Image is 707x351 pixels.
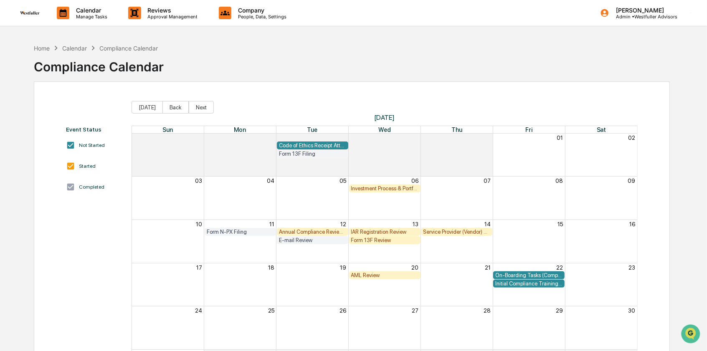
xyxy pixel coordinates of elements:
button: 12 [341,221,347,227]
span: • [69,136,72,143]
button: 27 [412,307,419,314]
button: 18 [268,264,274,271]
span: Preclearance [17,171,54,179]
div: Start new chat [38,64,137,72]
div: Not Started [79,142,105,148]
span: Thu [451,126,462,133]
p: Reviews [141,7,202,14]
button: 08 [555,177,563,184]
div: Started [79,163,96,169]
span: Sat [597,126,606,133]
a: 🔎Data Lookup [5,183,56,198]
button: 09 [628,177,635,184]
button: 28 [267,134,274,141]
img: Rachel Stanley [8,128,22,141]
div: Compliance Calendar [34,53,164,74]
button: 01 [557,134,563,141]
button: 04 [267,177,274,184]
button: [DATE] [132,101,163,114]
div: 🖐️ [8,172,15,178]
p: How can we help? [8,18,152,31]
span: [PERSON_NAME] [26,114,68,120]
div: Form 13F Filing [279,151,346,157]
button: 20 [412,264,419,271]
img: 8933085812038_c878075ebb4cc5468115_72.jpg [18,64,33,79]
img: Rachel Stanley [8,106,22,119]
button: 30 [412,134,419,141]
span: Wed [378,126,391,133]
div: IAR Registration Review [351,229,418,235]
span: Attestations [69,171,104,179]
div: Investment Process & Portfolio Management Review [351,185,418,192]
p: [PERSON_NAME] [609,7,677,14]
span: [DATE] [74,136,91,143]
button: See all [129,91,152,101]
button: Next [189,101,214,114]
button: 02 [628,134,635,141]
button: 27 [195,134,202,141]
p: Admin • Westfuller Advisors [609,14,677,20]
div: AML Review [351,272,418,278]
span: Mon [234,126,246,133]
a: 🗄️Attestations [57,167,107,182]
button: 26 [340,307,347,314]
p: Calendar [69,7,111,14]
a: Powered byPylon [59,207,101,213]
p: Manage Tasks [69,14,111,20]
iframe: Open customer support [680,323,703,346]
span: Pylon [83,207,101,213]
span: • [69,114,72,120]
p: Approval Management [141,14,202,20]
div: On-Boarding Tasks (Compliance) [495,272,563,278]
button: 24 [195,307,202,314]
img: 1746055101610-c473b297-6a78-478c-a979-82029cc54cd1 [8,64,23,79]
button: 30 [628,307,635,314]
button: 25 [268,307,274,314]
button: 21 [485,264,491,271]
span: Tue [307,126,318,133]
div: Compliance Calendar [99,45,158,52]
img: logo [20,11,40,15]
button: 11 [269,221,274,227]
button: 23 [628,264,635,271]
div: 🗄️ [61,172,67,178]
div: Code of Ethics Receipt Attestation [279,142,346,149]
button: 06 [412,177,419,184]
div: Initial Compliance Training Attestation [495,280,563,287]
button: 14 [484,221,491,227]
span: [PERSON_NAME] [26,136,68,143]
button: Back [162,101,189,114]
p: People, Data, Settings [231,14,291,20]
button: 29 [340,134,347,141]
button: 13 [413,221,419,227]
button: 15 [557,221,563,227]
div: E-mail Review [279,237,346,243]
div: Annual Compliance Review of all Policies and Procedures (Code of Ethics Review and Compliance Man... [279,229,346,235]
button: 05 [340,177,347,184]
div: We're available if you need us! [38,72,115,79]
button: 03 [195,177,202,184]
div: Event Status [66,126,123,133]
p: Company [231,7,291,14]
div: Calendar [62,45,87,52]
button: 16 [629,221,635,227]
div: 🔎 [8,187,15,194]
span: [DATE] [132,114,638,121]
div: Form 13F Review [351,237,418,243]
span: Sun [162,126,173,133]
span: [DATE] [74,114,91,120]
button: 31 [485,134,491,141]
span: Data Lookup [17,187,53,195]
button: 19 [340,264,347,271]
div: Service Provider (Vendor) Reviews (Due Diligence on Business Critical Third-Party Vendors) [423,229,491,235]
button: Start new chat [142,66,152,76]
div: Form N-PX Filing [207,229,274,235]
div: Home [34,45,50,52]
button: 22 [556,264,563,271]
button: 28 [484,307,491,314]
button: 07 [484,177,491,184]
a: 🖐️Preclearance [5,167,57,182]
button: 29 [556,307,563,314]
